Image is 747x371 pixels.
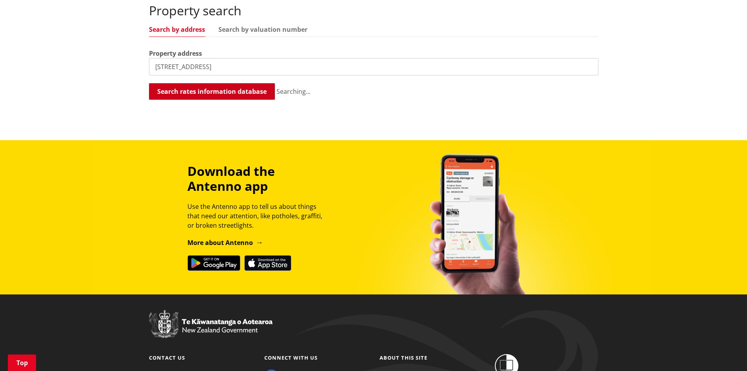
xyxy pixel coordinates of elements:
[149,49,202,58] label: Property address
[8,355,36,371] a: Top
[218,26,307,33] a: Search by valuation number
[149,328,273,335] a: New Zealand Government
[187,202,329,230] p: Use the Antenno app to tell us about things that need our attention, like potholes, graffiti, or ...
[149,3,598,18] h2: Property search
[187,255,240,271] img: Get it on Google Play
[187,238,263,247] a: More about Antenno
[244,255,291,271] img: Download on the App Store
[276,87,311,96] span: Searching...
[149,26,205,33] a: Search by address
[149,83,275,100] button: Search rates information database
[264,354,318,361] a: Connect with us
[380,354,427,361] a: About this site
[711,338,739,366] iframe: Messenger Launcher
[187,164,329,194] h3: Download the Antenno app
[149,58,598,75] input: e.g. Duke Street NGARUAWAHIA
[149,310,273,338] img: New Zealand Government
[149,354,185,361] a: Contact us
